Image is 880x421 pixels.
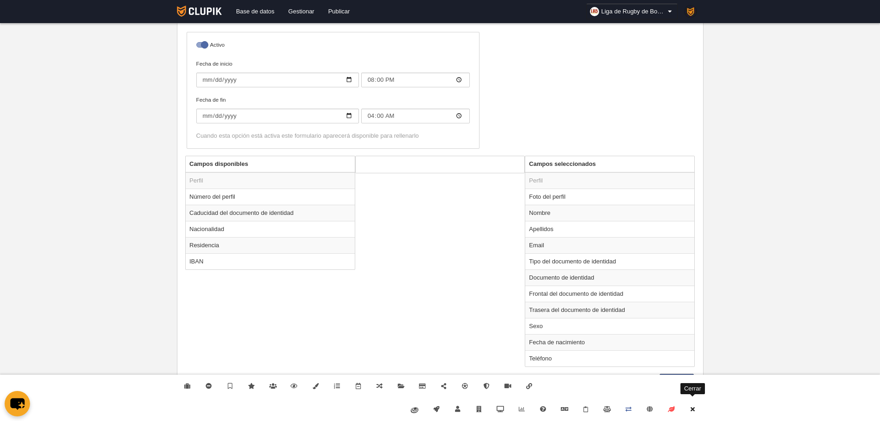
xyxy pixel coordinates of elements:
td: Fecha de nacimiento [525,334,694,350]
td: IBAN [186,253,355,269]
td: Tipo del documento de identidad [525,253,694,269]
td: Email [525,237,694,253]
input: Fecha de fin [196,109,359,123]
td: Teléfono [525,350,694,366]
a: Liga de Rugby de Bogotá [586,4,678,19]
img: Clupik [177,6,222,17]
div: Cuando esta opción está activa este formulario aparecerá disponible para rellenarlo [196,132,470,140]
td: Foto del perfil [525,189,694,205]
td: Caducidad del documento de identidad [186,205,355,221]
th: Campos seleccionados [525,156,694,172]
td: Documento de identidad [525,269,694,286]
input: Fecha de fin [361,109,470,123]
td: Perfil [525,172,694,189]
input: Fecha de inicio [361,73,470,87]
td: Frontal del documento de identidad [525,286,694,302]
label: Activo [196,41,470,51]
td: Apellidos [525,221,694,237]
button: chat-button [5,391,30,416]
td: Perfil [186,172,355,189]
span: Liga de Rugby de Bogotá [601,7,666,16]
td: Número del perfil [186,189,355,205]
img: fiware.svg [411,407,419,413]
td: Trasera del documento de identidad [525,302,694,318]
label: Fecha de fin [196,96,470,123]
img: OaVO6CiHoa28.30x30.jpg [590,7,599,16]
td: Sexo [525,318,694,334]
button: Guardar [660,374,694,389]
img: PaK018JKw3ps.30x30.jpg [685,6,697,18]
td: Residencia [186,237,355,253]
div: Cerrar [680,383,705,394]
td: Nacionalidad [186,221,355,237]
label: Fecha de inicio [196,60,470,87]
th: Campos disponibles [186,156,355,172]
input: Fecha de inicio [196,73,359,87]
td: Nombre [525,205,694,221]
